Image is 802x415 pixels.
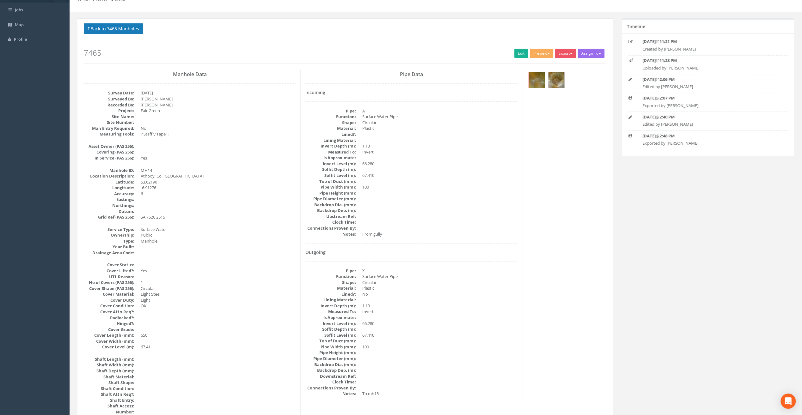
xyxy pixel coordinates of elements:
[141,232,296,238] dd: Public
[84,191,134,197] dt: Accuracy:
[530,49,553,58] button: Preview
[305,125,356,131] dt: Material:
[84,232,134,238] dt: Ownership:
[642,46,774,52] p: Created by [PERSON_NAME]
[15,7,23,13] span: Jobs
[305,285,356,291] dt: Material:
[305,190,356,196] dt: Pipe Height (mm):
[514,49,528,58] a: Edit
[659,76,675,82] strong: 2:06 PM
[362,149,517,155] dd: Invert
[84,391,134,397] dt: Shaft Attn Req?:
[642,57,774,63] p: @
[141,185,296,191] dd: -6.91276
[362,108,517,114] dd: A
[642,39,774,45] p: @
[642,114,774,120] p: @
[362,125,517,131] dd: Plastic
[305,184,356,190] dt: Pipe Width (mm):
[305,137,356,143] dt: Lining Material:
[84,196,134,202] dt: Eastings:
[84,386,134,392] dt: Shaft Condition:
[305,338,356,344] dt: Top of Duct (mm):
[305,321,356,327] dt: Invert Level (m):
[362,321,517,327] dd: 66.280
[141,297,296,303] dd: Light
[84,96,134,102] dt: Surveyed By:
[84,167,134,173] dt: Manhole ID:
[84,321,134,327] dt: Hinged?:
[659,114,675,120] strong: 2:40 PM
[305,207,356,214] dt: Backdrop Dep. (m):
[15,22,24,27] span: Map
[305,326,356,332] dt: Soffit Depth (m):
[84,214,134,220] dt: Grid Ref (PAS 256):
[84,344,134,350] dt: Cover Level (m):
[84,356,134,362] dt: Shaft Length (mm):
[84,185,134,191] dt: Longitude:
[362,172,517,178] dd: 67.410
[305,166,356,172] dt: Soffit Depth (m):
[84,149,134,155] dt: Covering (PAS 256):
[84,119,134,125] dt: Site Number:
[305,202,356,208] dt: Backdrop Dia. (mm):
[84,202,134,208] dt: Northings:
[362,291,517,297] dd: No
[141,286,296,292] dd: Circular
[305,120,356,126] dt: Shape:
[642,103,774,109] p: Exported by [PERSON_NAME]
[305,268,356,274] dt: Pipe:
[305,303,356,309] dt: Invert Depth (m):
[642,114,656,120] strong: [DATE]
[141,179,296,185] dd: 53.62190
[141,280,296,286] dd: 1
[84,72,296,77] h3: Manhole Data
[141,96,296,102] dd: [PERSON_NAME]
[141,332,296,338] dd: 650
[305,114,356,120] dt: Function:
[555,49,576,58] button: Export
[141,167,296,173] dd: MH14
[84,244,134,250] dt: Year Built:
[305,344,356,350] dt: Pipe Width (mm):
[305,362,356,368] dt: Backdrop Dia. (mm):
[781,394,796,409] div: Open Intercom Messenger
[305,72,517,77] h3: Pipe Data
[141,303,296,309] dd: OK
[305,219,356,225] dt: Clock Time:
[642,95,774,101] p: @
[141,108,296,114] dd: Fair Green
[14,36,27,42] span: Profile
[84,208,134,214] dt: Datum:
[141,173,296,179] dd: Athboy, Co. [GEOGRAPHIC_DATA]
[305,196,356,202] dt: Pipe Diameter (mm):
[659,95,675,101] strong: 2:07 PM
[362,268,517,274] dd: X
[305,90,517,95] h4: Incoming
[141,214,296,220] dd: SA 7526 2515
[305,332,356,338] dt: Soffit Level (m):
[659,133,675,139] strong: 2:48 PM
[84,280,134,286] dt: No of Covers (PAS 256):
[84,173,134,179] dt: Location Description:
[642,121,774,127] p: Edited by [PERSON_NAME]
[84,286,134,292] dt: Cover Shape (PAS 256):
[305,367,356,373] dt: Backdrop Dep. (m):
[578,49,604,58] button: Assign To
[141,191,296,197] dd: 6
[305,172,356,178] dt: Soffit Level (m):
[362,391,517,397] dd: To mh15
[141,226,296,232] dd: Surface Water
[141,155,296,161] dd: Yes
[84,368,134,374] dt: Shaft Depth (mm):
[141,125,296,131] dd: No
[642,65,774,71] p: Uploaded by [PERSON_NAME]
[659,39,677,44] strong: 11:21 PM
[642,95,656,101] strong: [DATE]
[141,291,296,297] dd: Light Steel
[84,380,134,386] dt: Shaft Shape:
[141,268,296,274] dd: Yes
[84,403,134,409] dt: Shaft Access:
[305,356,356,362] dt: Pipe Diameter (mm):
[84,226,134,232] dt: Service Type:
